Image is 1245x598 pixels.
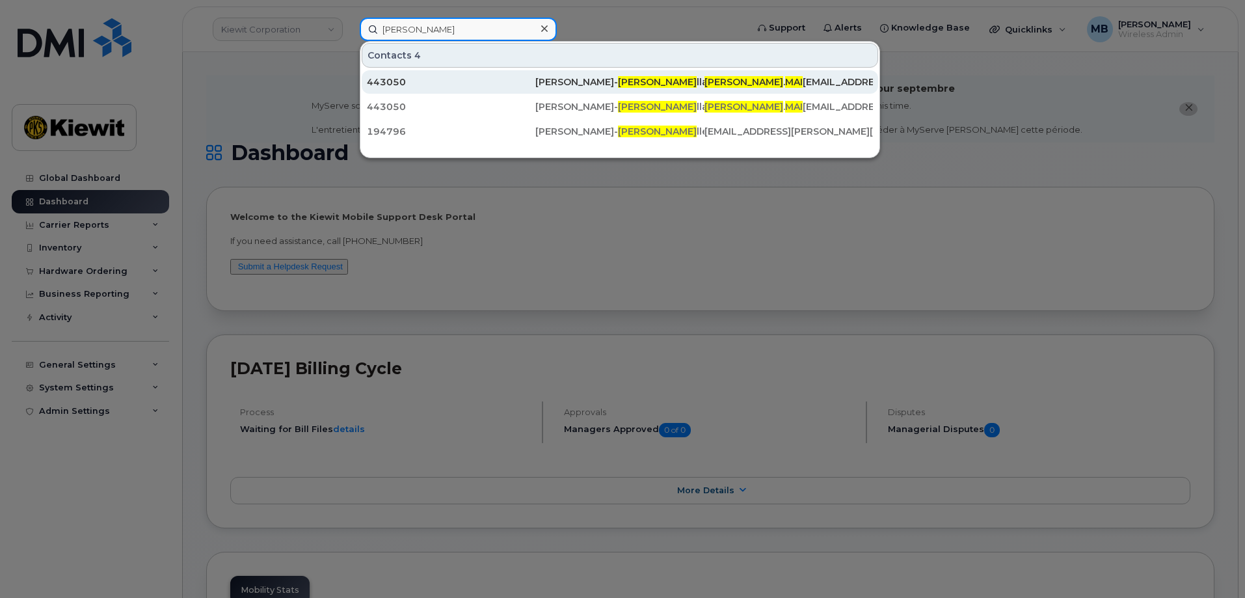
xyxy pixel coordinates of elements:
[362,70,878,94] a: 443050[PERSON_NAME]-[PERSON_NAME]llard[PERSON_NAME].MAI[EMAIL_ADDRESS][PERSON_NAME][DOMAIN_NAME]
[362,95,878,118] a: 443050[PERSON_NAME]-[PERSON_NAME]llard[PERSON_NAME].MAI[EMAIL_ADDRESS][PERSON_NAME][DOMAIN_NAME]
[367,75,535,88] div: 443050
[1188,541,1235,588] iframe: Messenger Launcher
[535,100,704,113] div: [PERSON_NAME]- llard
[414,49,421,62] span: 4
[785,76,803,88] span: MAI
[704,125,873,138] div: [EMAIL_ADDRESS][PERSON_NAME][DOMAIN_NAME]
[785,101,803,113] span: MAI
[362,43,878,68] div: Contacts
[367,100,535,113] div: 443050
[618,101,697,113] span: [PERSON_NAME]
[704,75,873,88] div: . [EMAIL_ADDRESS][PERSON_NAME][DOMAIN_NAME]
[618,126,697,137] span: [PERSON_NAME]
[535,75,704,88] div: [PERSON_NAME]- llard
[367,125,535,138] div: 194796
[535,125,704,138] div: [PERSON_NAME]- lle
[618,76,697,88] span: [PERSON_NAME]
[704,76,783,88] span: [PERSON_NAME]
[704,100,873,113] div: . [EMAIL_ADDRESS][PERSON_NAME][DOMAIN_NAME]
[704,101,783,113] span: [PERSON_NAME]
[362,120,878,143] a: 194796[PERSON_NAME]-[PERSON_NAME]lle[EMAIL_ADDRESS][PERSON_NAME][DOMAIN_NAME]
